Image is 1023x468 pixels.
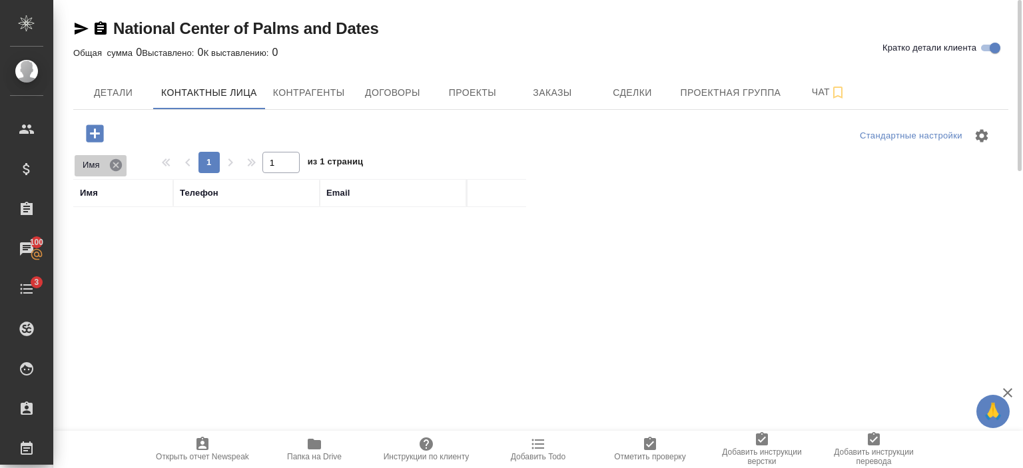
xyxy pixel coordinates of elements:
button: Добавить Todo [482,431,594,468]
span: 🙏 [982,397,1004,425]
button: Добавить инструкции перевода [818,431,930,468]
p: Общая сумма [73,48,136,58]
button: Открыть отчет Newspeak [147,431,258,468]
button: Добавить инструкции верстки [706,431,818,468]
button: Инструкции по клиенту [370,431,482,468]
svg: Подписаться [830,85,846,101]
button: Скопировать ссылку [93,21,109,37]
span: Договоры [360,85,424,101]
p: Имя [83,158,105,172]
a: National Center of Palms and Dates [113,19,379,37]
span: Сделки [600,85,664,101]
span: Кратко детали клиента [882,41,976,55]
button: Папка на Drive [258,431,370,468]
p: К выставлению: [204,48,272,58]
a: 3 [3,272,50,306]
span: из 1 страниц [308,154,364,173]
button: Добавить контактное лицо [77,120,113,147]
div: Имя [80,186,98,200]
a: 100 [3,232,50,266]
div: Email [326,186,350,200]
span: 3 [26,276,47,289]
div: Телефон [180,186,218,200]
span: 100 [22,236,52,249]
span: Добавить Todo [511,452,565,461]
span: Заказы [520,85,584,101]
span: Контактные лица [161,85,257,101]
span: Открыть отчет Newspeak [156,452,249,461]
button: Скопировать ссылку для ЯМессенджера [73,21,89,37]
div: Имя [75,155,127,176]
span: Контрагенты [273,85,345,101]
p: Выставлено: [142,48,197,58]
span: Проектная группа [680,85,781,101]
span: Проекты [440,85,504,101]
span: Чат [797,84,860,101]
span: Отметить проверку [614,452,685,461]
span: Детали [81,85,145,101]
span: Инструкции по клиенту [384,452,470,461]
span: Добавить инструкции перевода [826,447,922,466]
span: Настроить таблицу [966,120,998,152]
span: Добавить инструкции верстки [714,447,810,466]
div: split button [856,126,966,146]
button: 🙏 [976,395,1010,428]
div: 0 0 0 [73,45,1008,61]
span: Папка на Drive [287,452,342,461]
button: Отметить проверку [594,431,706,468]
